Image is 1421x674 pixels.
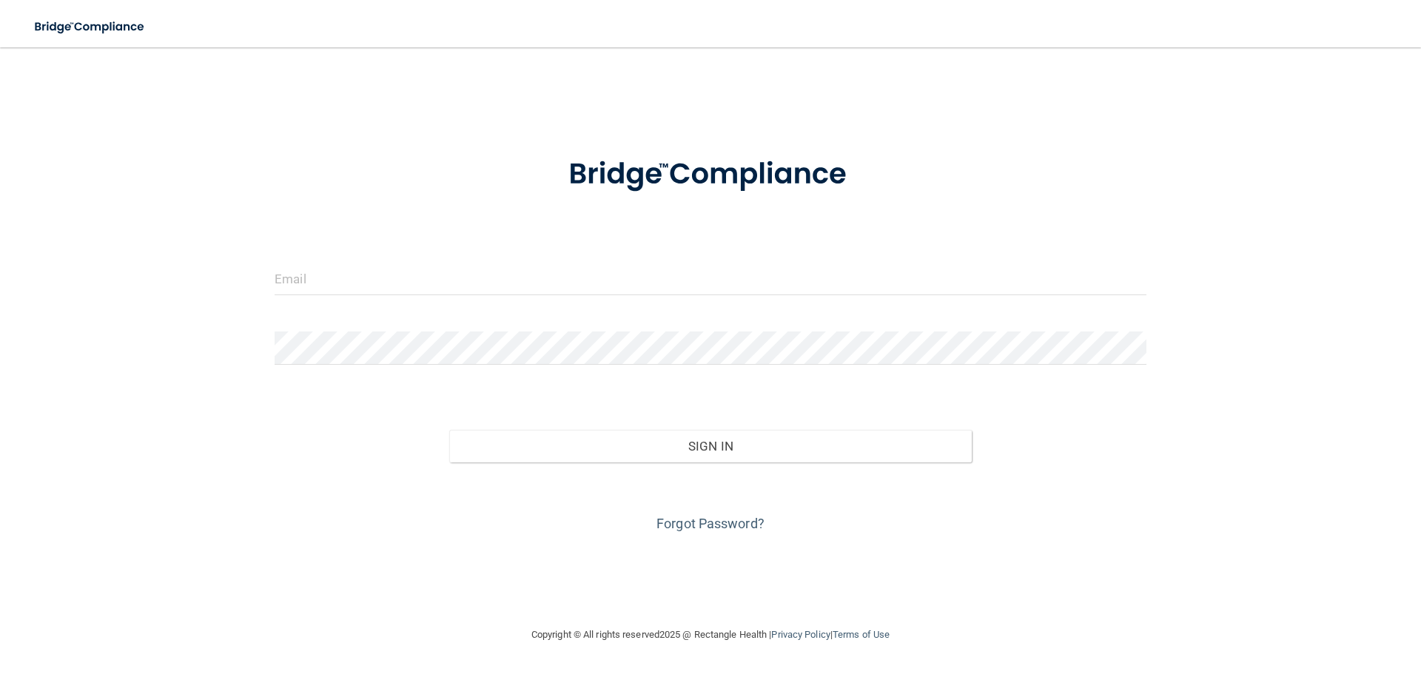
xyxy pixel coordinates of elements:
[656,516,765,531] a: Forgot Password?
[771,629,830,640] a: Privacy Policy
[449,430,972,462] button: Sign In
[440,611,981,658] div: Copyright © All rights reserved 2025 @ Rectangle Health | |
[833,629,890,640] a: Terms of Use
[275,262,1146,295] input: Email
[22,12,158,42] img: bridge_compliance_login_screen.278c3ca4.svg
[538,136,883,213] img: bridge_compliance_login_screen.278c3ca4.svg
